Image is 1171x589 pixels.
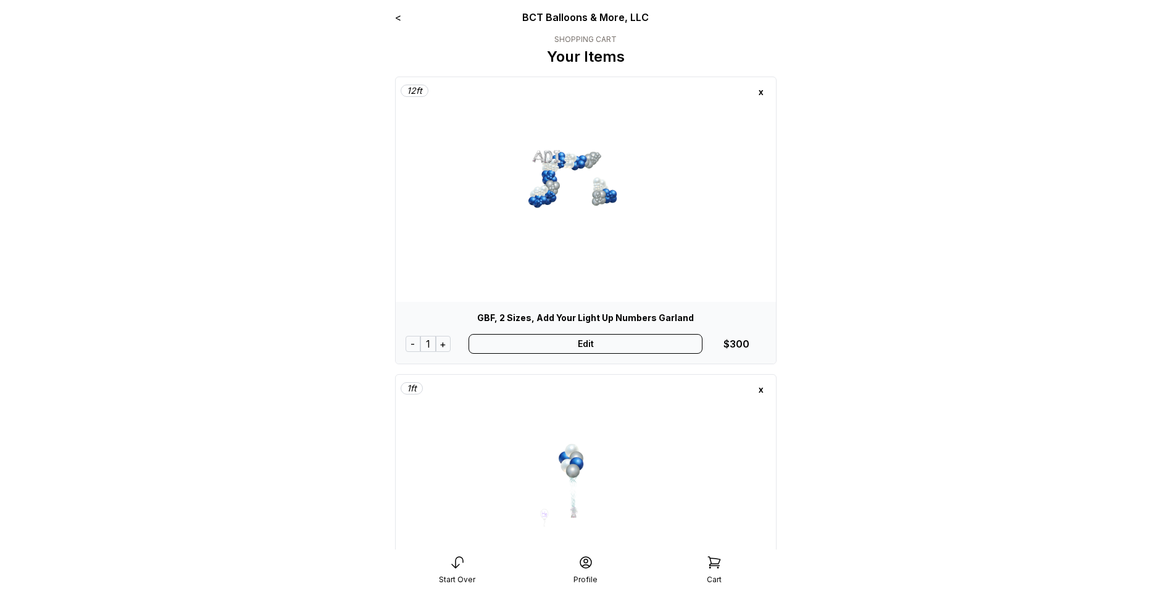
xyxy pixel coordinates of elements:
div: + [436,336,451,352]
div: Start Over [439,575,475,585]
div: GBF, 2 Sizes, Add Your Light Up Numbers Garland [406,312,766,324]
div: Edit [469,334,702,354]
a: < [395,11,401,23]
div: 1 ft [401,382,423,395]
div: Cart [707,575,722,585]
div: $300 [723,336,749,351]
div: 12 ft [401,85,428,97]
div: - [406,336,420,352]
p: Your Items [547,47,625,67]
div: x [751,82,771,102]
div: x [751,380,771,399]
div: BCT Balloons & More, LLC [471,10,700,25]
div: SHOPPING CART [547,35,625,44]
div: 1 [420,336,436,352]
div: Profile [573,575,598,585]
